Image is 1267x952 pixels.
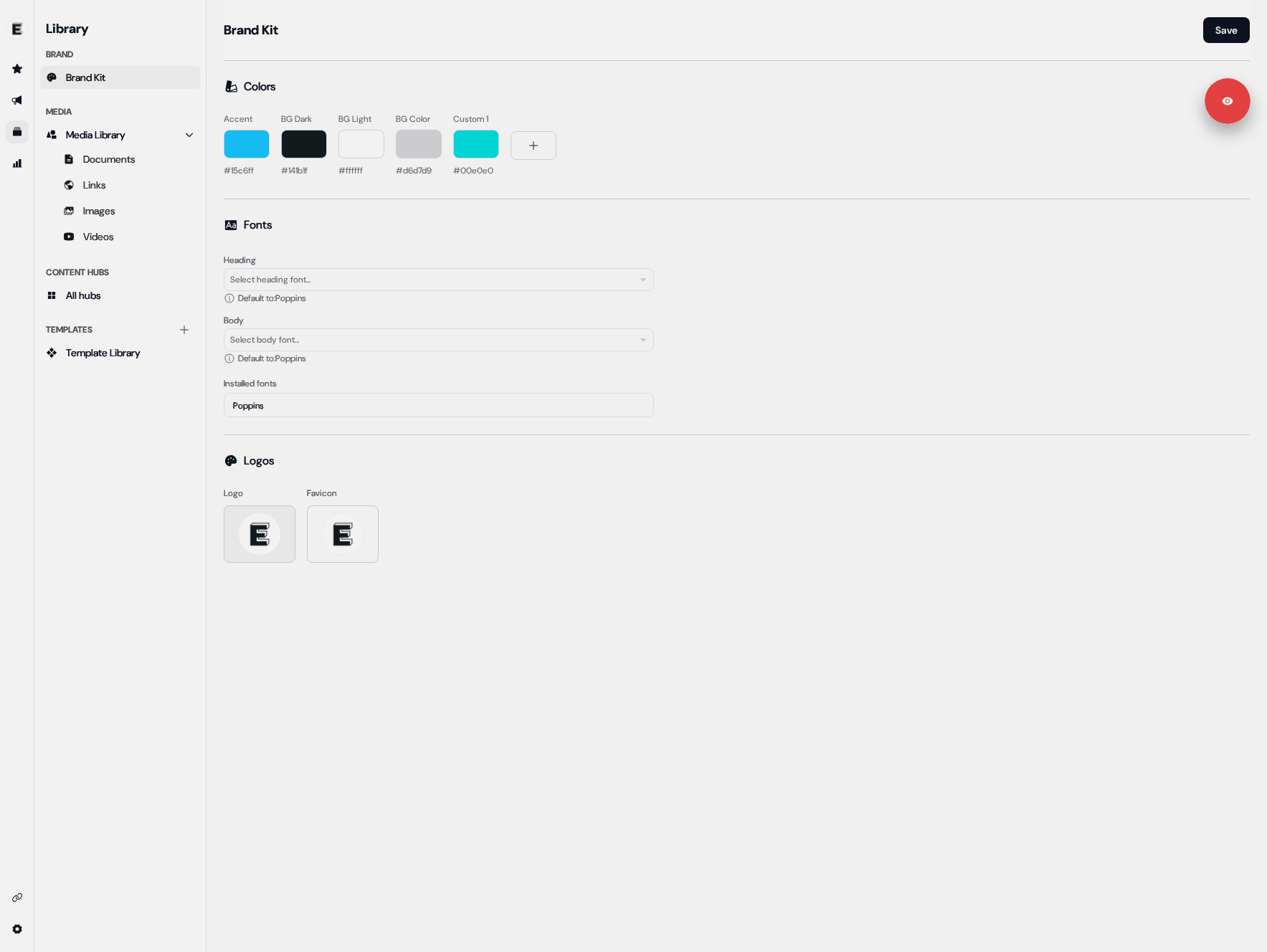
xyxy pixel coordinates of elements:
[83,152,136,166] span: Documents
[40,225,200,248] a: Videos
[238,291,305,305] span: Default to: Poppins
[244,452,274,470] h2: Logos
[66,128,125,142] span: Media Library
[6,886,29,909] a: Go to integrations
[40,123,200,146] a: Media Library
[40,173,200,196] a: Links
[66,70,105,85] span: Brand Kit
[40,341,200,364] a: Template Library
[224,254,256,266] label: Heading
[281,113,327,181] button: BG Dark#141b1f
[230,272,310,287] div: Select heading font...
[238,351,305,366] span: Default to: Poppins
[40,318,200,341] div: Templates
[6,152,29,175] a: Go to attribution
[453,164,493,176] span: #00e0e0
[83,229,114,244] span: Videos
[6,120,29,143] a: Go to templates
[281,113,312,124] span: BG Dark
[1203,17,1250,43] button: Save
[6,918,29,941] a: Go to integrations
[6,89,29,112] a: Go to outbound experience
[224,22,278,39] h1: Brand Kit
[396,113,430,124] span: BG Color
[40,199,200,222] a: Images
[224,487,243,500] span: Logo
[224,315,244,326] label: Body
[396,164,432,176] span: #d6d7d9
[224,113,252,124] span: Accent
[233,400,263,411] span: Poppins
[66,288,101,303] span: All hubs
[230,333,299,347] div: Select body font...
[244,78,275,95] h2: Colors
[453,113,488,124] span: Custom 1
[396,113,442,181] button: BG Color#d6d7d9
[6,57,29,80] a: Go to prospects
[281,164,308,176] span: #141b1f
[40,148,200,171] a: Documents
[224,377,654,390] span: Installed fonts
[40,66,200,89] a: Brand Kit
[244,216,272,234] h2: Fonts
[453,113,499,181] button: Custom 1#00e0e0
[307,487,337,500] span: Favicon
[224,328,654,351] button: Select body font...
[338,113,371,124] span: BG Light
[40,284,200,307] a: All hubs
[83,204,115,218] span: Images
[338,113,384,181] button: BG Light#ffffff
[40,261,200,284] div: Content Hubs
[40,17,200,37] h3: Library
[224,113,270,181] button: Accent#15c6ff
[83,178,106,192] span: Links
[338,164,363,176] span: #ffffff
[224,164,254,176] span: #15c6ff
[66,346,141,360] span: Template Library
[40,100,200,123] div: Media
[40,43,200,66] div: Brand
[224,268,654,291] button: Select heading font...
